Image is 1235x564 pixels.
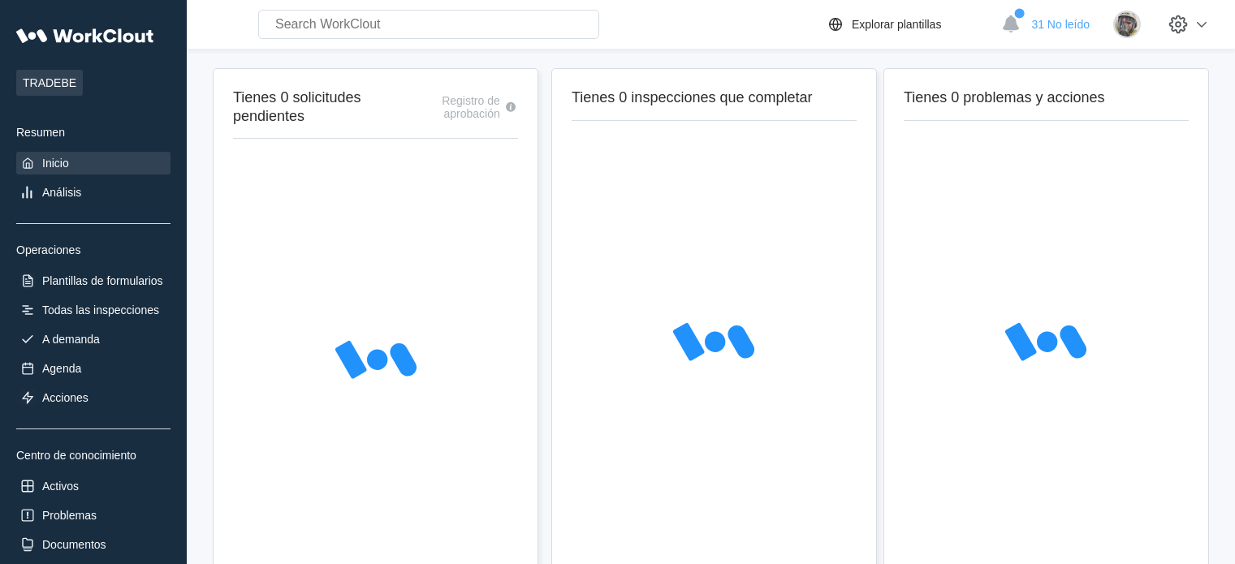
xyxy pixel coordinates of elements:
div: Inicio [42,157,69,170]
a: Documentos [16,533,171,556]
a: Todas las inspecciones [16,299,171,321]
div: Todas las inspecciones [42,304,159,316]
div: Problemas [42,509,97,522]
a: Explorar plantillas [826,15,994,34]
div: Análisis [42,186,81,199]
div: Registro de aprobación [403,94,500,120]
a: Agenda [16,357,171,380]
a: Activos [16,475,171,497]
a: A demanda [16,328,171,351]
div: Activos [42,480,79,493]
h2: Tienes 0 problemas y acciones [904,88,1189,107]
a: Acciones [16,386,171,409]
div: Acciones [42,391,89,404]
a: Análisis [16,181,171,204]
img: 2f847459-28ef-4a61-85e4-954d408df519.jpg [1113,11,1141,38]
div: Resumen [16,126,171,139]
div: Agenda [42,362,81,375]
h2: Tienes 0 solicitudes pendientes [233,88,403,125]
a: Inicio [16,152,171,174]
h2: Tienes 0 inspecciones que completar [572,88,857,107]
a: Problemas [16,504,171,527]
div: Centro de conocimiento [16,449,171,462]
div: Plantillas de formularios [42,274,163,287]
span: 31 No leído [1031,18,1090,31]
a: Plantillas de formularios [16,269,171,292]
input: Search WorkClout [258,10,599,39]
div: Explorar plantillas [852,18,942,31]
div: A demanda [42,333,100,346]
span: TRADEBE [16,70,83,96]
div: Operaciones [16,243,171,256]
